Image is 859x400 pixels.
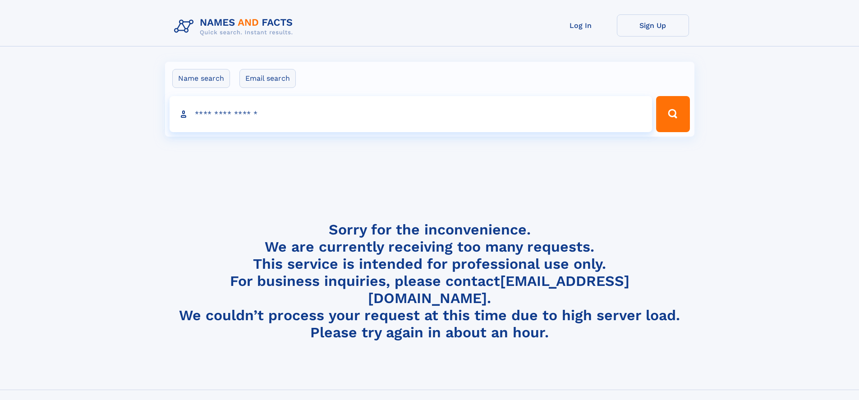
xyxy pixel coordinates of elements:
[239,69,296,88] label: Email search
[170,14,300,39] img: Logo Names and Facts
[172,69,230,88] label: Name search
[617,14,689,37] a: Sign Up
[545,14,617,37] a: Log In
[170,221,689,341] h4: Sorry for the inconvenience. We are currently receiving too many requests. This service is intend...
[170,96,652,132] input: search input
[656,96,689,132] button: Search Button
[368,272,629,307] a: [EMAIL_ADDRESS][DOMAIN_NAME]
